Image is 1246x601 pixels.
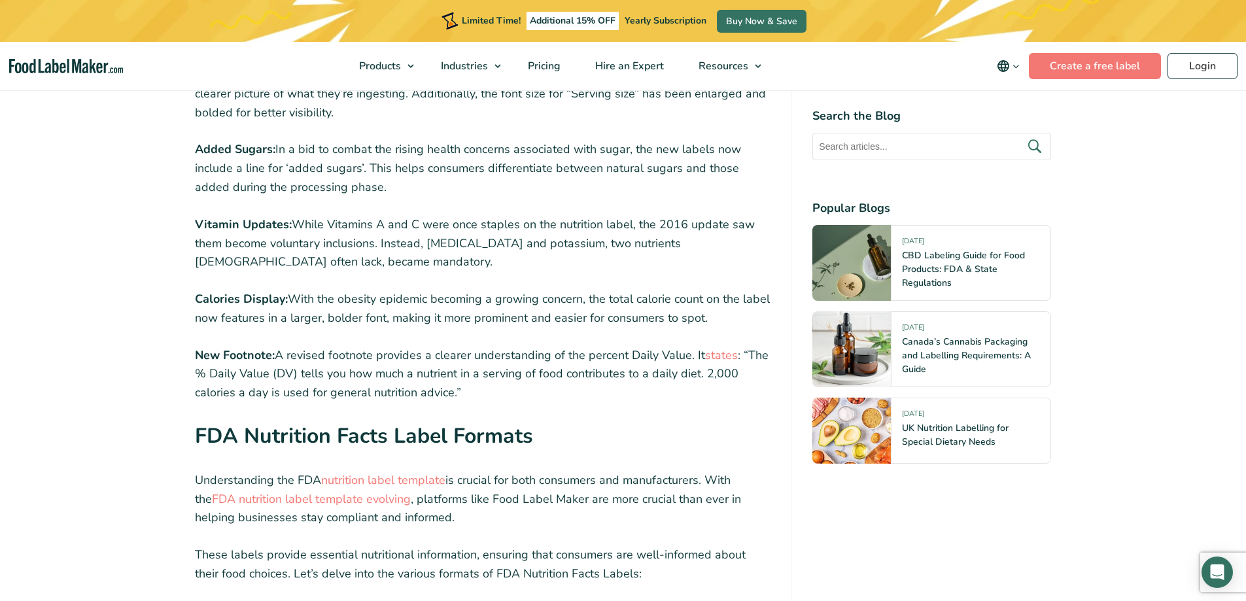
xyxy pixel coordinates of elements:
[424,42,508,90] a: Industries
[705,347,738,363] a: states
[355,59,402,73] span: Products
[1029,53,1161,79] a: Create a free label
[524,59,562,73] span: Pricing
[527,12,619,30] span: Additional 15% OFF
[462,14,521,27] span: Limited Time!
[195,545,770,583] p: These labels provide essential nutritional information, ensuring that consumers are well-informed...
[195,347,275,363] strong: New Footnote:
[812,199,1051,217] h4: Popular Blogs
[195,346,770,402] p: A revised footnote provides a clearer understanding of the percent Daily Value. It : “The % Daily...
[195,291,288,307] strong: Calories Display:
[321,472,445,488] a: nutrition label template
[902,322,924,337] span: [DATE]
[902,236,924,251] span: [DATE]
[1202,557,1233,588] div: Open Intercom Messenger
[902,422,1009,448] a: UK Nutrition Labelling for Special Dietary Needs
[195,290,770,328] p: With the obesity epidemic becoming a growing concern, the total calorie count on the label now fe...
[437,59,489,73] span: Industries
[195,141,275,157] strong: Added Sugars:
[717,10,806,33] a: Buy Now & Save
[902,335,1031,375] a: Canada’s Cannabis Packaging and Labelling Requirements: A Guide
[342,42,421,90] a: Products
[1168,53,1237,79] a: Login
[812,133,1051,160] input: Search articles...
[591,59,665,73] span: Hire an Expert
[511,42,575,90] a: Pricing
[195,216,292,232] strong: Vitamin Updates:
[578,42,678,90] a: Hire an Expert
[695,59,750,73] span: Resources
[212,491,411,507] a: FDA nutrition label template evolving
[195,422,533,450] strong: FDA Nutrition Facts Label Formats
[812,107,1051,125] h4: Search the Blog
[682,42,768,90] a: Resources
[195,215,770,271] p: While Vitamins A and C were once staples on the nutrition label, the 2016 update saw them become ...
[902,409,924,424] span: [DATE]
[625,14,706,27] span: Yearly Subscription
[195,471,770,527] p: Understanding the FDA is crucial for both consumers and manufacturers. With the , platforms like ...
[902,249,1025,289] a: CBD Labeling Guide for Food Products: FDA & State Regulations
[195,140,770,196] p: In a bid to combat the rising health concerns associated with sugar, the new labels now include a...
